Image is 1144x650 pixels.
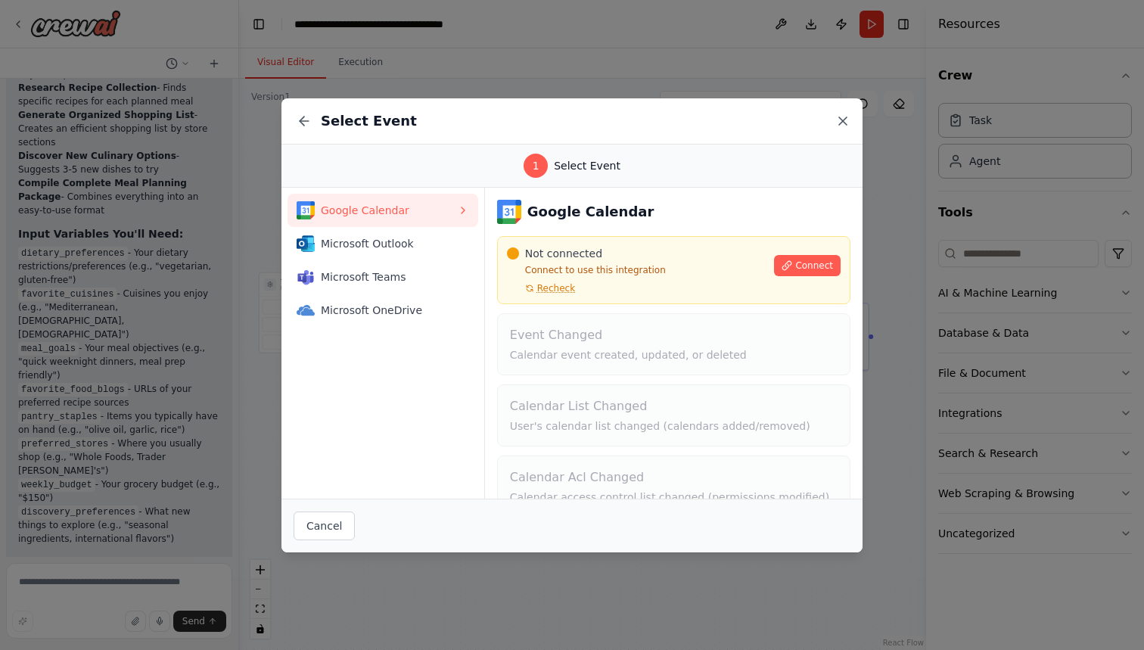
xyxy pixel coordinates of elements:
p: Calendar access control list changed (permissions modified) [510,490,838,505]
img: Google Calendar [497,200,521,224]
span: Microsoft OneDrive [321,303,457,318]
p: Connect to use this integration [507,264,766,276]
button: Microsoft OutlookMicrosoft Outlook [288,227,478,260]
span: Connect [795,260,833,272]
button: Calendar Acl ChangedCalendar access control list changed (permissions modified) [497,456,850,518]
span: Select Event [554,158,620,173]
div: 1 [524,154,548,178]
button: Calendar List ChangedUser's calendar list changed (calendars added/removed) [497,384,850,446]
img: Microsoft Teams [297,268,315,286]
h3: Google Calendar [527,201,654,222]
span: Not connected [525,246,602,261]
img: Microsoft OneDrive [297,301,315,319]
span: Google Calendar [321,203,457,218]
button: Microsoft TeamsMicrosoft Teams [288,260,478,294]
button: Google CalendarGoogle Calendar [288,194,478,227]
img: Google Calendar [297,201,315,219]
p: User's calendar list changed (calendars added/removed) [510,418,838,434]
span: Microsoft Outlook [321,236,457,251]
button: Event ChangedCalendar event created, updated, or deleted [497,313,850,375]
span: Recheck [537,282,575,294]
button: Connect [774,255,841,276]
h2: Select Event [321,110,417,132]
h4: Event Changed [510,326,838,344]
h4: Calendar Acl Changed [510,468,838,487]
img: Microsoft Outlook [297,235,315,253]
p: Calendar event created, updated, or deleted [510,347,838,362]
button: Cancel [294,512,355,540]
h4: Calendar List Changed [510,397,838,415]
button: Recheck [507,282,575,294]
span: Microsoft Teams [321,269,457,285]
button: Microsoft OneDriveMicrosoft OneDrive [288,294,478,327]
